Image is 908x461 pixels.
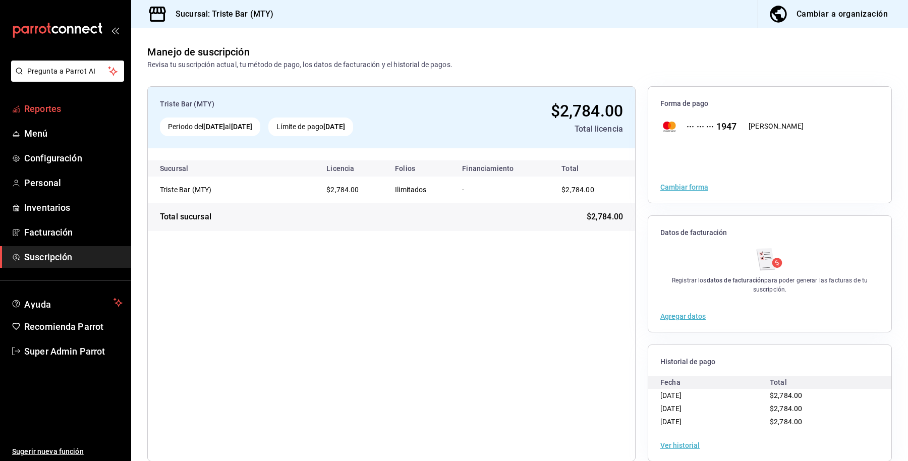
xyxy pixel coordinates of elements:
[678,120,736,133] div: ··· ··· ··· 1947
[587,211,623,223] span: $2,784.00
[454,177,549,203] td: -
[770,418,802,426] span: $2,784.00
[707,277,765,284] strong: datos de facturación
[387,160,454,177] th: Folios
[24,176,123,190] span: Personal
[24,102,123,116] span: Reportes
[160,164,215,172] div: Sucursal
[660,389,770,402] div: [DATE]
[167,8,273,20] h3: Sucursal: Triste Bar (MTY)
[24,250,123,264] span: Suscripción
[27,66,108,77] span: Pregunta a Parrot AI
[456,123,623,135] div: Total licencia
[24,320,123,333] span: Recomienda Parrot
[203,123,225,131] strong: [DATE]
[749,121,804,132] div: [PERSON_NAME]
[231,123,253,131] strong: [DATE]
[660,442,700,449] button: Ver historial
[660,313,706,320] button: Agregar datos
[326,186,359,194] span: $2,784.00
[660,228,879,238] span: Datos de facturación
[660,415,770,428] div: [DATE]
[660,276,879,294] div: Registrar los para poder generar las facturas de tu suscripción.
[323,123,345,131] strong: [DATE]
[160,211,211,223] div: Total sucursal
[770,376,879,389] div: Total
[24,225,123,239] span: Facturación
[7,73,124,84] a: Pregunta a Parrot AI
[660,184,708,191] button: Cambiar forma
[24,344,123,358] span: Super Admin Parrot
[454,160,549,177] th: Financiamiento
[24,201,123,214] span: Inventarios
[318,160,387,177] th: Licencia
[660,357,879,367] span: Historial de pago
[660,376,770,389] div: Fecha
[387,177,454,203] td: Ilimitados
[160,185,261,195] div: Triste Bar (MTY)
[551,101,623,121] span: $2,784.00
[660,402,770,415] div: [DATE]
[160,118,260,136] div: Periodo del al
[797,7,888,21] div: Cambiar a organización
[147,44,250,60] div: Manejo de suscripción
[160,99,448,109] div: Triste Bar (MTY)
[660,99,879,108] span: Forma de pago
[147,60,452,70] div: Revisa tu suscripción actual, tu método de pago, los datos de facturación y el historial de pagos.
[24,151,123,165] span: Configuración
[770,391,802,399] span: $2,784.00
[268,118,353,136] div: Límite de pago
[111,26,119,34] button: open_drawer_menu
[12,446,123,457] span: Sugerir nueva función
[24,127,123,140] span: Menú
[549,160,635,177] th: Total
[770,405,802,413] span: $2,784.00
[561,186,594,194] span: $2,784.00
[11,61,124,82] button: Pregunta a Parrot AI
[24,297,109,309] span: Ayuda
